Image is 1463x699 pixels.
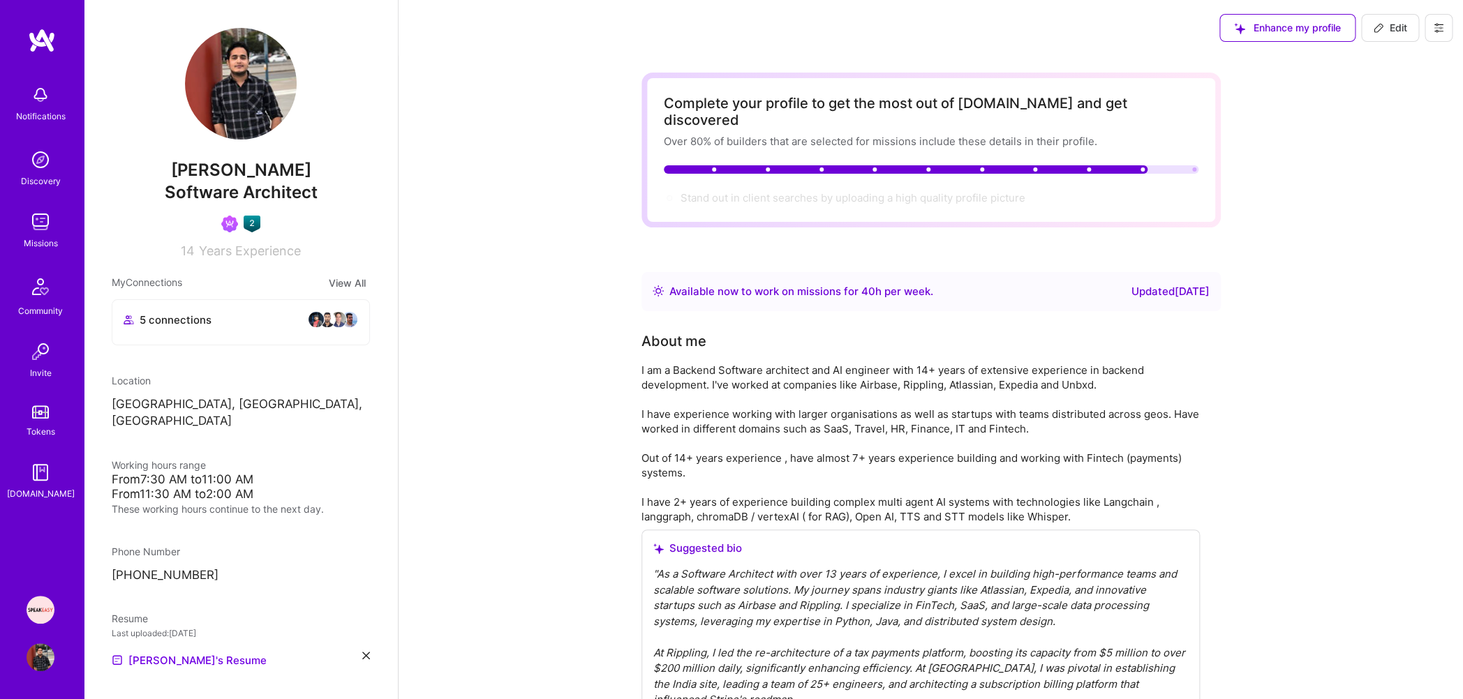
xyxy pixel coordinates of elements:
img: avatar [341,311,358,328]
img: avatar [319,311,336,328]
span: Enhance my profile [1234,21,1341,35]
span: 14 [181,243,195,258]
img: Speakeasy: Software Engineer to help Customers write custom functions [27,596,54,624]
i: icon SuggestedTeams [1234,23,1245,34]
span: Years Experience [199,243,301,258]
div: [DOMAIN_NAME] [7,486,75,501]
img: Community [24,270,57,303]
div: From 11:30 AM to 2:00 AM [112,487,370,502]
button: Enhance my profile [1219,14,1356,42]
i: icon Collaborator [124,315,134,325]
span: 5 connections [140,313,211,327]
button: Edit [1361,14,1419,42]
img: avatar [308,311,325,328]
img: Invite [27,338,54,366]
span: Working hours range [112,459,206,471]
span: Phone Number [112,546,180,557]
span: My Connections [112,275,182,291]
span: Resume [112,612,148,624]
div: These working hours continue to the next day. [112,502,370,516]
div: Last uploaded: [DATE] [112,626,370,640]
a: Speakeasy: Software Engineer to help Customers write custom functions [23,596,58,624]
div: Complete your profile to get the most out of [DOMAIN_NAME] and get discovered [664,95,1198,128]
img: User Avatar [185,28,297,140]
img: User Avatar [27,643,54,671]
a: User Avatar [23,643,58,671]
img: discovery [27,146,54,174]
img: Availability [653,285,664,296]
div: Tokens [27,424,55,439]
i: icon SuggestedTeams [653,543,664,554]
img: tokens [32,405,49,419]
img: bell [27,81,54,109]
span: Software Architect [165,182,318,202]
div: Available now to work on missions for h per week . [669,283,933,300]
div: Suggested bio [653,541,1188,555]
img: logo [28,28,56,53]
span: [PERSON_NAME] [112,160,370,181]
div: From 7:30 AM to 11:00 AM [112,472,370,487]
div: Notifications [16,109,66,123]
button: View All [325,275,370,291]
img: teamwork [27,208,54,236]
div: Location [112,373,370,388]
div: Stand out in client searches by uploading a high quality profile picture [681,190,1025,205]
div: Discovery [21,174,61,188]
img: guide book [27,458,54,486]
div: Community [18,303,63,318]
img: Been on Mission [221,216,238,232]
div: Updated [DATE] [1131,283,1210,300]
div: About me [641,331,706,352]
div: I am a Backend Software architect and AI engineer with 14+ years of extensive experience in backe... [641,363,1200,524]
p: [GEOGRAPHIC_DATA], [GEOGRAPHIC_DATA], [GEOGRAPHIC_DATA] [112,396,370,430]
i: icon Close [362,652,370,659]
img: avatar [330,311,347,328]
div: Invite [30,366,52,380]
button: 5 connectionsavataravataravataravatar [112,299,370,345]
span: 40 [861,285,875,298]
div: Over 80% of builders that are selected for missions include these details in their profile. [664,134,1198,149]
div: Missions [24,236,58,250]
img: Resume [112,654,123,666]
a: [PERSON_NAME]'s Resume [112,652,267,668]
span: Edit [1373,21,1407,35]
p: [PHONE_NUMBER] [112,567,370,584]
